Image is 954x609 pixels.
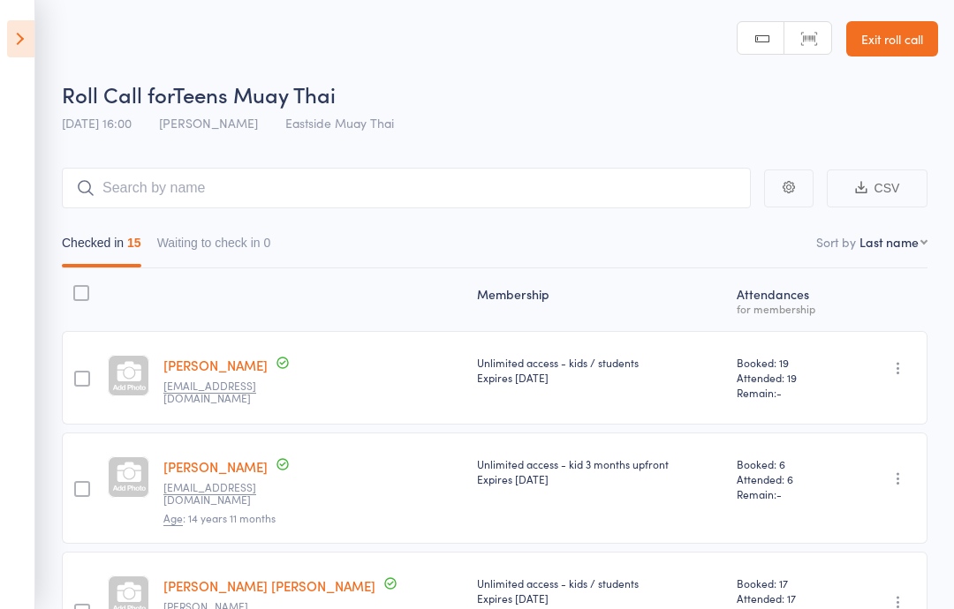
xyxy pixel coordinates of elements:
[477,575,722,605] div: Unlimited access - kids / students
[62,227,141,267] button: Checked in15
[62,79,173,109] span: Roll Call for
[477,370,722,385] div: Expires [DATE]
[62,114,132,132] span: [DATE] 16:00
[173,79,336,109] span: Teens Muay Thai
[477,456,722,486] div: Unlimited access - kid 3 months upfront
[163,356,268,374] a: [PERSON_NAME]
[776,486,782,501] span: -
[470,276,729,323] div: Membership
[737,303,839,314] div: for membership
[477,471,722,486] div: Expires [DATE]
[157,227,271,267] button: Waiting to check in0
[163,576,375,595] a: [PERSON_NAME] [PERSON_NAME]
[859,233,919,251] div: Last name
[737,486,839,501] span: Remain:
[62,168,751,208] input: Search by name
[159,114,258,132] span: [PERSON_NAME]
[737,590,839,605] span: Attended: 17
[737,471,839,486] span: Attended: 6
[737,456,839,471] span: Booked: 6
[846,21,938,56] a: Exit roll call
[163,380,278,405] small: csalcantarav.23@outlook.com
[827,169,927,207] button: CSV
[127,236,141,250] div: 15
[264,236,271,250] div: 0
[163,481,278,507] small: jethrodon88@gmail.com
[737,370,839,385] span: Attended: 19
[730,276,846,323] div: Atten­dances
[163,457,268,476] a: [PERSON_NAME]
[163,510,276,526] span: : 14 years 11 months
[816,233,856,251] label: Sort by
[737,385,839,400] span: Remain:
[477,355,722,385] div: Unlimited access - kids / students
[285,114,394,132] span: Eastside Muay Thai
[477,590,722,605] div: Expires [DATE]
[737,575,839,590] span: Booked: 17
[776,385,782,400] span: -
[737,355,839,370] span: Booked: 19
